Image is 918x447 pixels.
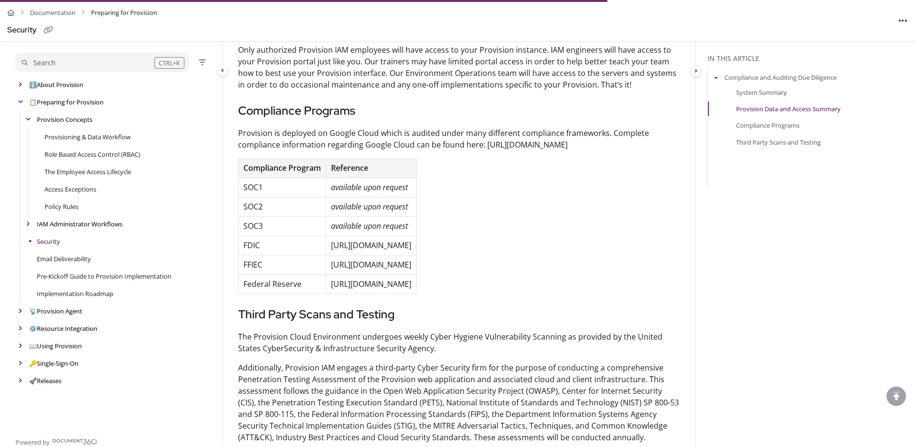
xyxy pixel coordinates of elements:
[238,362,680,443] p: Additionally, Provision IAM engages a third-party Cyber Security firm for the purpose of conducti...
[37,237,60,246] a: Security
[45,184,96,194] a: Access Exceptions
[45,202,78,211] a: Policy Rules
[736,137,821,147] a: Third Party Scans and Testing
[15,437,50,447] span: Powered by
[239,274,326,294] td: Federal Reserve
[707,53,914,64] div: In this article
[33,58,56,68] div: Search
[29,98,37,106] span: 📋
[887,387,906,406] div: scroll to top
[895,13,911,28] button: Article more options
[37,115,92,124] a: Provision Concepts
[238,331,680,354] p: The Provision Cloud Environment undergoes weekly Cyber Hygiene Vulnerability Scanning as provided...
[15,53,189,72] button: Search
[239,197,326,216] td: SOC2
[45,167,131,177] a: The Employee Access Lifecycle
[29,376,37,385] span: 🚀
[52,439,97,445] img: Document360
[15,435,97,447] a: Powered by Document360 - opens in a new tab
[41,23,56,38] button: Copy link of
[29,97,104,107] a: Preparing for Provision
[15,307,25,316] div: arrow
[15,324,25,333] div: arrow
[29,80,37,89] span: ℹ️
[724,73,837,82] a: Compliance and Auditing Due Diligence
[15,376,25,386] div: arrow
[37,289,113,298] a: Implementation Roadmap
[239,255,326,274] td: FFIEC
[331,221,408,231] em: available upon request
[29,307,37,315] span: 📡
[29,358,78,368] a: Single-Sign-On
[238,127,680,150] p: Provision is deployed on Google Cloud which is audited under many different compliance frameworks...
[29,359,37,368] span: 🔑
[29,341,82,351] a: Using Provision
[29,324,97,333] a: Resource Integration
[239,158,326,178] th: Compliance Program
[331,201,408,212] em: available upon request
[326,158,417,178] th: Reference
[196,57,208,68] button: Filter
[736,104,841,114] a: Provision Data and Access Summary
[238,306,680,323] h3: Third Party Scans and Testing
[154,57,184,69] div: CTRL+K
[736,120,799,130] a: Compliance Programs
[91,6,157,20] span: Preparing for Provision
[30,6,75,20] a: Documentation
[238,102,680,119] h3: Compliance Programs
[23,220,33,229] div: arrow
[29,342,37,350] span: 📖
[238,44,680,90] p: Only authorized Provision IAM employees will have access to your Provision instance. IAM engineer...
[7,23,37,37] div: Security
[15,359,25,368] div: arrow
[15,98,25,107] div: arrow
[15,80,25,89] div: arrow
[239,178,326,197] td: SOC1
[736,88,787,97] a: System Summary
[37,254,91,264] a: Email Deliverability
[37,271,171,281] a: Pre-Kickoff Guide to Provision Implementation
[37,219,122,229] a: IAM Administrator Workflows
[217,64,228,76] button: Category toggle
[690,65,702,76] button: Category toggle
[23,115,33,124] div: arrow
[712,72,721,83] button: arrow
[29,306,82,316] a: Provision Agent
[239,236,326,255] td: FDIC
[29,80,83,89] a: About Provision
[326,255,417,274] td: [URL][DOMAIN_NAME]
[15,342,25,351] div: arrow
[7,6,15,20] a: Home
[29,324,37,333] span: ⚙️
[45,149,140,159] a: Role Based Access Control (RBAC)
[326,236,417,255] td: [URL][DOMAIN_NAME]
[29,376,61,386] a: Releases
[45,132,131,142] a: Provisioning & Data Workflow
[239,216,326,236] td: SOC3
[326,274,417,294] td: [URL][DOMAIN_NAME]
[331,182,408,193] em: available upon request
